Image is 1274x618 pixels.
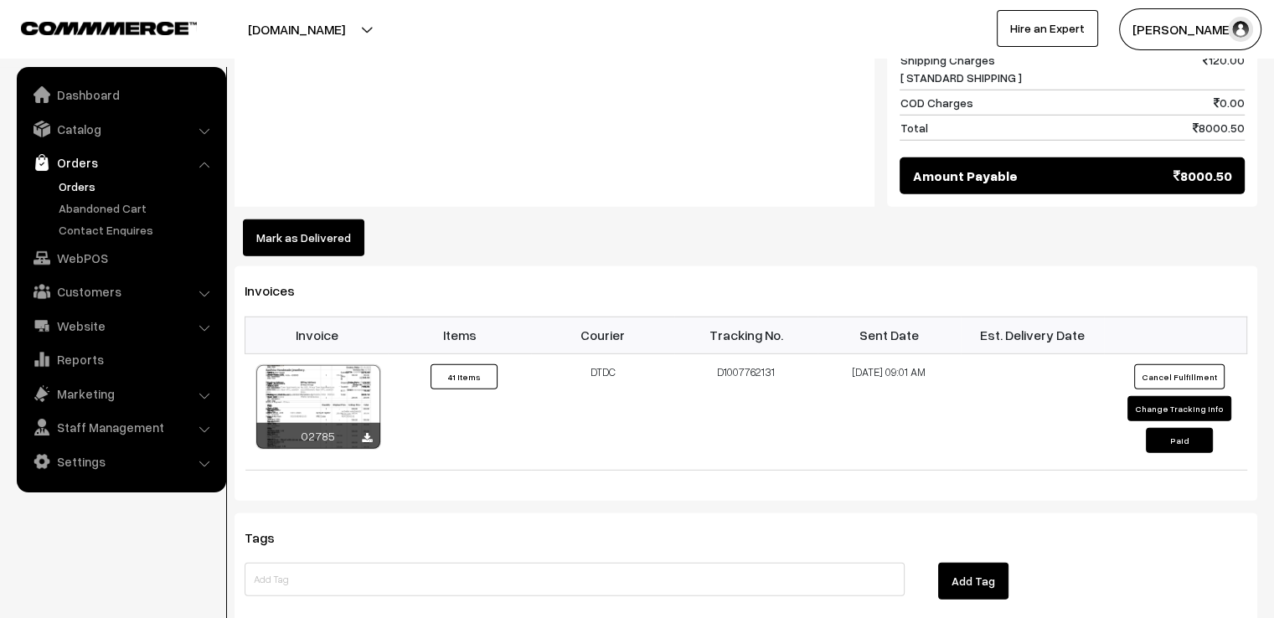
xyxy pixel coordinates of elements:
[245,317,389,353] th: Invoice
[1134,364,1225,389] button: Cancel Fulfillment
[938,563,1008,600] button: Add Tag
[21,243,220,273] a: WebPOS
[21,276,220,306] a: Customers
[54,178,220,195] a: Orders
[961,317,1104,353] th: Est. Delivery Date
[21,17,168,37] a: COMMMERCE
[189,8,404,50] button: [DOMAIN_NAME]
[531,353,674,470] td: DTDC
[256,423,380,449] div: 02785
[531,317,674,353] th: Courier
[1173,166,1232,186] span: 8000.50
[900,51,1021,86] span: Shipping Charges [ STANDARD SHIPPING ]
[21,80,220,110] a: Dashboard
[388,317,531,353] th: Items
[997,10,1098,47] a: Hire an Expert
[1119,8,1261,50] button: [PERSON_NAME]
[54,199,220,217] a: Abandoned Cart
[1203,51,1245,86] span: 120.00
[21,22,197,34] img: COMMMERCE
[1146,428,1213,453] button: Paid
[245,282,315,299] span: Invoices
[21,344,220,374] a: Reports
[900,119,927,136] span: Total
[245,529,295,546] span: Tags
[21,147,220,178] a: Orders
[674,353,818,470] td: D1007762131
[245,563,905,596] input: Add Tag
[674,317,818,353] th: Tracking No.
[818,317,961,353] th: Sent Date
[1214,94,1245,111] span: 0.00
[818,353,961,470] td: [DATE] 09:01 AM
[21,311,220,341] a: Website
[431,364,498,389] button: 41 Items
[21,379,220,409] a: Marketing
[1193,119,1245,136] span: 8000.50
[21,412,220,442] a: Staff Management
[21,446,220,476] a: Settings
[912,166,1017,186] span: Amount Payable
[54,221,220,239] a: Contact Enquires
[21,114,220,144] a: Catalog
[900,94,972,111] span: COD Charges
[1127,396,1231,421] button: Change Tracking Info
[1228,17,1253,42] img: user
[243,219,364,256] button: Mark as Delivered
